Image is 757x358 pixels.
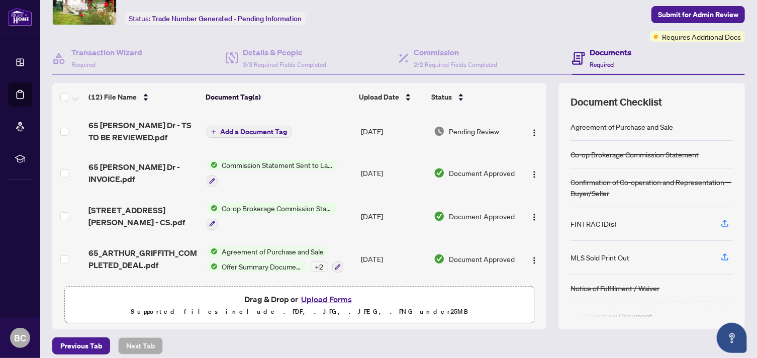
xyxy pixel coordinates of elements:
[434,253,445,264] img: Document Status
[571,252,629,263] div: MLS Sold Print Out
[88,92,137,103] span: (12) File Name
[414,46,497,58] h4: Commission
[218,246,328,257] span: Agreement of Purchase and Sale
[355,83,427,111] th: Upload Date
[52,337,110,354] button: Previous Tab
[88,161,199,185] span: 65 [PERSON_NAME] Dr - INVOICE.pdf
[65,287,534,324] span: Drag & Drop orUpload FormsSupported files include .PDF, .JPG, .JPEG, .PNG under25MB
[571,95,662,109] span: Document Checklist
[530,170,538,178] img: Logo
[14,331,26,345] span: BC
[71,306,528,318] p: Supported files include .PDF, .JPG, .JPEG, .PNG under 25 MB
[590,61,614,68] span: Required
[571,176,733,199] div: Confirmation of Co-operation and Representation—Buyer/Seller
[84,83,202,111] th: (12) File Name
[211,129,216,134] span: plus
[88,119,199,143] span: 65 [PERSON_NAME] Dr - TS TO BE REVIEWED.pdf
[357,281,430,324] td: [DATE]
[207,203,337,230] button: Status IconCo-op Brokerage Commission Statement
[88,247,199,271] span: 65_ARTHUR_GRIFFITH_COMPLETED_DEAL.pdf
[449,126,499,137] span: Pending Review
[207,159,218,170] img: Status Icon
[71,46,142,58] h4: Transaction Wizard
[357,151,430,195] td: [DATE]
[60,338,102,354] span: Previous Tab
[590,46,632,58] h4: Documents
[434,211,445,222] img: Document Status
[449,253,515,264] span: Document Approved
[526,165,542,181] button: Logo
[243,46,327,58] h4: Details & People
[311,261,328,272] div: + 2
[243,61,327,68] span: 3/3 Required Fields Completed
[530,256,538,264] img: Logo
[207,246,218,257] img: Status Icon
[571,283,659,294] div: Notice of Fulfillment / Waiver
[207,126,292,138] button: Add a Document Tag
[207,159,337,187] button: Status IconCommission Statement Sent to Lawyer
[88,204,199,228] span: [STREET_ADDRESS][PERSON_NAME] - CS.pdf
[414,61,497,68] span: 2/2 Required Fields Completed
[571,149,699,160] div: Co-op Brokerage Commission Statement
[207,246,343,273] button: Status IconAgreement of Purchase and SaleStatus IconOffer Summary Document+2
[357,238,430,281] td: [DATE]
[526,251,542,267] button: Logo
[152,14,302,23] span: Trade Number Generated - Pending Information
[298,293,355,306] button: Upload Forms
[571,121,673,132] div: Agreement of Purchase and Sale
[662,31,741,42] span: Requires Additional Docs
[218,203,337,214] span: Co-op Brokerage Commission Statement
[125,12,306,25] div: Status:
[357,195,430,238] td: [DATE]
[218,159,337,170] span: Commission Statement Sent to Lawyer
[434,167,445,178] img: Document Status
[449,211,515,222] span: Document Approved
[717,323,747,353] button: Open asap
[202,83,355,111] th: Document Tag(s)
[118,337,163,354] button: Next Tab
[449,167,515,178] span: Document Approved
[359,92,399,103] span: Upload Date
[526,123,542,139] button: Logo
[220,128,287,135] span: Add a Document Tag
[651,6,745,23] button: Submit for Admin Review
[357,111,430,151] td: [DATE]
[526,208,542,224] button: Logo
[434,126,445,137] img: Document Status
[530,129,538,137] img: Logo
[431,92,452,103] span: Status
[244,293,355,306] span: Drag & Drop or
[218,261,307,272] span: Offer Summary Document
[8,8,32,26] img: logo
[427,83,518,111] th: Status
[530,213,538,221] img: Logo
[207,203,218,214] img: Status Icon
[207,261,218,272] img: Status Icon
[658,7,738,23] span: Submit for Admin Review
[571,218,616,229] div: FINTRAC ID(s)
[207,125,292,138] button: Add a Document Tag
[71,61,96,68] span: Required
